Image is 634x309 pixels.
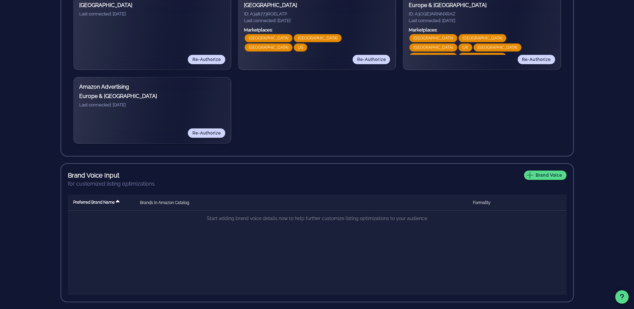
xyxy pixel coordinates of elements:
span: Preferred Brand Name [73,200,115,205]
h3: [GEOGRAPHIC_DATA] [244,1,390,9]
h5: Marketplaces: [409,27,555,33]
span: Re-Authorize [192,57,221,62]
span: [GEOGRAPHIC_DATA] [413,53,453,61]
button: Brand Voice [524,171,566,180]
span: Brands in Amazon Catalog [140,200,189,205]
th: Formality [468,195,496,211]
h3: Brand Voice Input [68,171,119,180]
button: Re-Authorize [188,128,225,138]
span: Formality [473,200,491,205]
h3: Europe & [GEOGRAPHIC_DATA] [79,92,225,100]
span: [GEOGRAPHIC_DATA] [413,43,453,51]
span: [GEOGRAPHIC_DATA] [249,34,288,42]
span: [GEOGRAPHIC_DATA] [249,43,288,51]
div: for customized listing optimizations [68,180,566,188]
h3: [GEOGRAPHIC_DATA] [79,1,225,9]
th: Brands in Amazon Catalog [135,195,468,211]
span: Brand Voice [528,172,562,178]
span: Re-Authorize [522,57,551,62]
span: UK [463,43,468,51]
th: Preferred Brand Name: Sorted ascending. Activate to sort descending. [68,195,135,211]
span: Re-Authorize [192,131,221,135]
span: [GEOGRAPHIC_DATA] [463,53,502,61]
button: Re-Authorize [188,55,225,64]
button: Re-Authorize [518,55,555,64]
h3: Europe & [GEOGRAPHIC_DATA] [409,1,555,9]
h5: Marketplaces: [244,27,390,33]
span: [GEOGRAPHIC_DATA] [413,34,453,42]
span: [GEOGRAPHIC_DATA] [478,43,517,51]
td: Start adding brand voice details now to help further customize listing optimizations to your audi... [68,211,566,227]
h5: Last connected: [DATE] [79,11,225,17]
h5: ID: A3CQE7ARNNXRAZ [409,11,555,17]
h5: Last connected: [DATE] [244,17,390,24]
h5: ID: A348773ROELATP [244,11,390,17]
h3: Amazon Advertising [79,83,225,91]
span: [GEOGRAPHIC_DATA] [298,34,338,42]
button: Re-Authorize [353,55,390,64]
h5: Last connected: [DATE] [409,17,555,24]
span: [GEOGRAPHIC_DATA] [463,34,502,42]
span: Re-Authorize [357,57,386,62]
h5: Last connected: [DATE] [79,102,225,108]
span: US [298,43,303,51]
button: Support [615,290,629,304]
